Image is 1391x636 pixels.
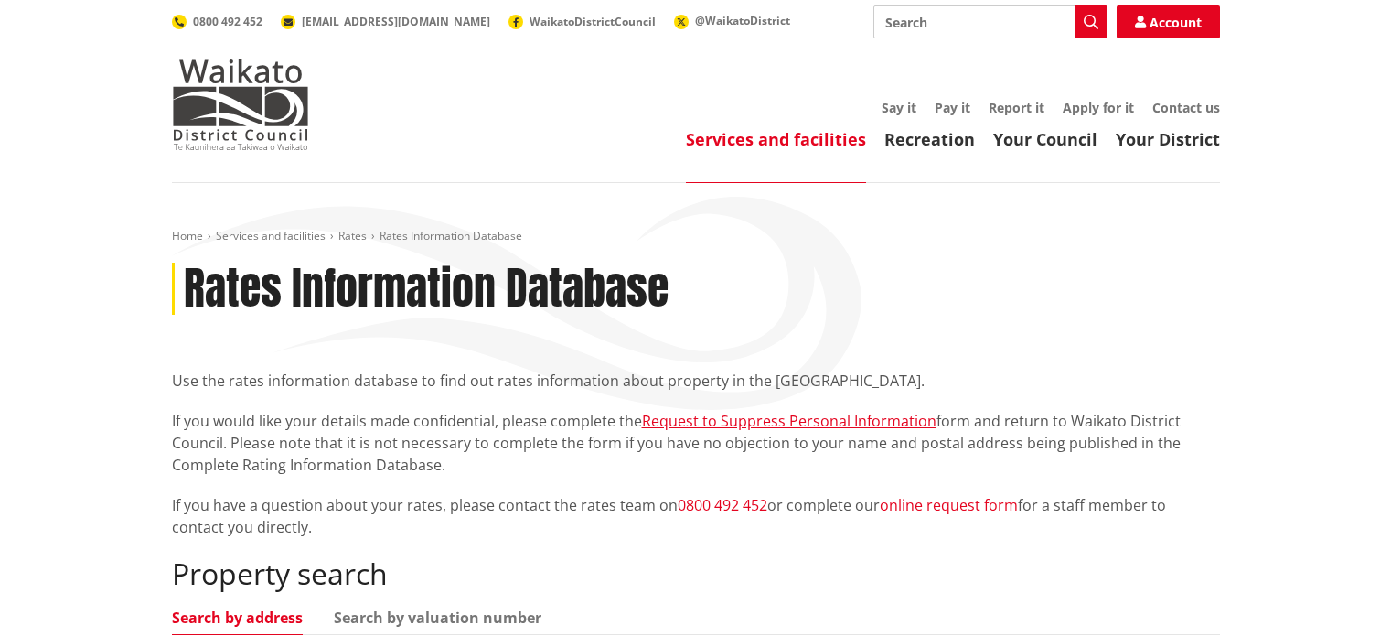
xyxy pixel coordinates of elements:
a: Report it [989,99,1044,116]
a: Search by address [172,610,303,625]
p: Use the rates information database to find out rates information about property in the [GEOGRAPHI... [172,370,1220,392]
p: If you would like your details made confidential, please complete the form and return to Waikato ... [172,410,1220,476]
a: Home [172,228,203,243]
span: WaikatoDistrictCouncil [530,14,656,29]
a: 0800 492 452 [172,14,262,29]
a: Apply for it [1063,99,1134,116]
a: Services and facilities [686,128,866,150]
a: 0800 492 452 [678,495,767,515]
nav: breadcrumb [172,229,1220,244]
a: Rates [338,228,367,243]
h1: Rates Information Database [184,263,669,316]
a: Contact us [1152,99,1220,116]
span: 0800 492 452 [193,14,262,29]
a: Recreation [884,128,975,150]
p: If you have a question about your rates, please contact the rates team on or complete our for a s... [172,494,1220,538]
h2: Property search [172,556,1220,591]
a: [EMAIL_ADDRESS][DOMAIN_NAME] [281,14,490,29]
a: Your District [1116,128,1220,150]
span: [EMAIL_ADDRESS][DOMAIN_NAME] [302,14,490,29]
span: Rates Information Database [380,228,522,243]
span: @WaikatoDistrict [695,13,790,28]
a: Account [1117,5,1220,38]
a: Your Council [993,128,1097,150]
input: Search input [873,5,1107,38]
img: Waikato District Council - Te Kaunihera aa Takiwaa o Waikato [172,59,309,150]
a: WaikatoDistrictCouncil [508,14,656,29]
a: online request form [880,495,1018,515]
a: Say it [882,99,916,116]
a: Services and facilities [216,228,326,243]
a: @WaikatoDistrict [674,13,790,28]
a: Request to Suppress Personal Information [642,411,936,431]
a: Pay it [935,99,970,116]
a: Search by valuation number [334,610,541,625]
